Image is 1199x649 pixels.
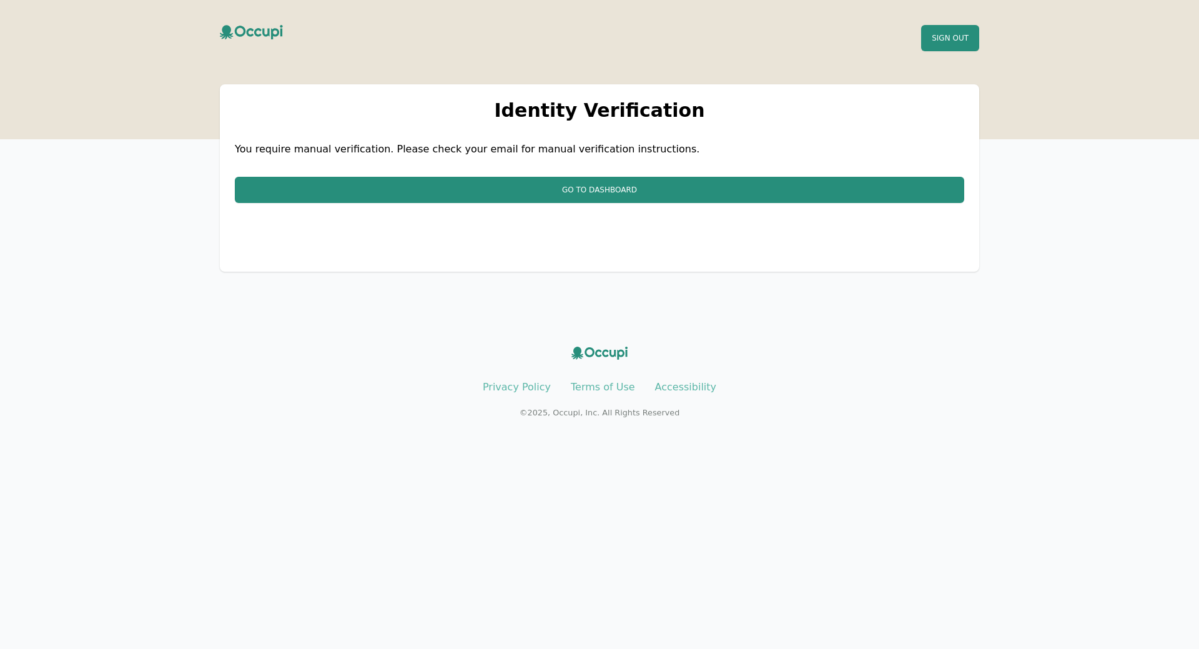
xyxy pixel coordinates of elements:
[235,99,964,122] h1: Identity Verification
[235,177,964,203] button: Go to Dashboard
[520,408,680,417] small: © 2025 , Occupi, Inc. All Rights Reserved
[921,25,979,51] button: Sign Out
[655,381,716,393] a: Accessibility
[235,143,699,155] span: You require manual verification. Please check your email for manual verification instructions.
[483,381,551,393] a: Privacy Policy
[571,381,635,393] a: Terms of Use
